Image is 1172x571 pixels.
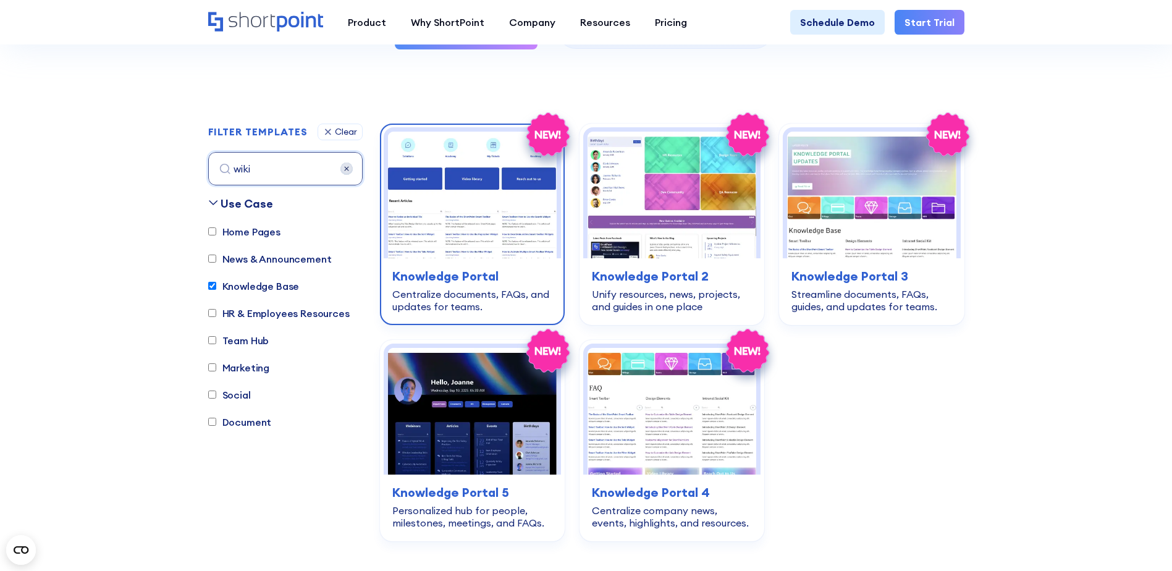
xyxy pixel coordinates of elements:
[497,10,568,35] a: Company
[208,252,332,266] label: News & Announcement
[380,124,565,325] a: Knowledge Portal – SharePoint Knowledge Base Template: Centralize documents, FAQs, and updates fo...
[588,348,756,475] img: Knowledge Portal 4 – SharePoint Wiki Template: Centralize company news, events, highlights, and r...
[592,267,752,285] h3: Knowledge Portal 2
[411,15,484,30] div: Why ShortPoint
[208,391,216,399] input: Social
[790,10,885,35] a: Schedule Demo
[580,15,630,30] div: Resources
[787,132,956,258] img: Knowledge Portal 3 – Best SharePoint Template For Knowledge Base: Streamline documents, FAQs, gui...
[380,340,565,541] a: Knowledge Portal 5 – SharePoint Profile Page: Personalized hub for people, milestones, meetings, ...
[568,10,643,35] a: Resources
[208,336,216,344] input: Team Hub
[791,288,951,313] div: Streamline documents, FAQs, guides, and updates for teams.
[392,288,552,313] div: Centralize documents, FAQs, and updates for teams.
[950,428,1172,571] iframe: Chat Widget
[208,152,363,185] input: search all templates
[592,504,752,529] div: Centralize company news, events, highlights, and resources.
[509,15,555,30] div: Company
[208,387,251,402] label: Social
[643,10,699,35] a: Pricing
[392,504,552,529] div: Personalized hub for people, milestones, meetings, and FAQs.
[208,360,270,375] label: Marketing
[398,10,497,35] a: Why ShortPoint
[895,10,964,35] a: Start Trial
[221,195,273,212] div: Use Case
[592,483,752,502] h3: Knowledge Portal 4
[348,15,386,30] div: Product
[208,309,216,317] input: HR & Employees Resources
[388,132,557,258] img: Knowledge Portal – SharePoint Knowledge Base Template: Centralize documents, FAQs, and updates fo...
[392,483,552,502] h3: Knowledge Portal 5
[208,224,280,239] label: Home Pages
[208,227,216,235] input: Home Pages
[208,279,300,294] label: Knowledge Base
[208,127,308,137] div: FILTER TEMPLATES
[208,333,269,348] label: Team Hub
[592,288,752,313] div: Unify resources, news, projects, and guides in one place
[580,340,764,541] a: Knowledge Portal 4 – SharePoint Wiki Template: Centralize company news, events, highlights, and r...
[208,282,216,290] input: Knowledge Base
[6,535,36,565] button: Open CMP widget
[208,255,216,263] input: News & Announcement
[779,124,964,325] a: Knowledge Portal 3 – Best SharePoint Template For Knowledge Base: Streamline documents, FAQs, gui...
[335,127,357,136] div: Clear
[335,10,398,35] a: Product
[388,348,557,475] img: Knowledge Portal 5 – SharePoint Profile Page: Personalized hub for people, milestones, meetings, ...
[655,15,687,30] div: Pricing
[580,124,764,325] a: Knowledge Portal 2 – SharePoint IT knowledge base Template: Unify resources, news, projects, and ...
[208,418,216,426] input: Document
[791,267,951,285] h3: Knowledge Portal 3
[208,363,216,371] input: Marketing
[208,415,272,429] label: Document
[340,163,353,175] img: 68a58870c1521e1d1adff54a_close.svg
[208,12,323,33] a: Home
[588,132,756,258] img: Knowledge Portal 2 – SharePoint IT knowledge base Template: Unify resources, news, projects, and ...
[392,267,552,285] h3: Knowledge Portal
[208,306,350,321] label: HR & Employees Resources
